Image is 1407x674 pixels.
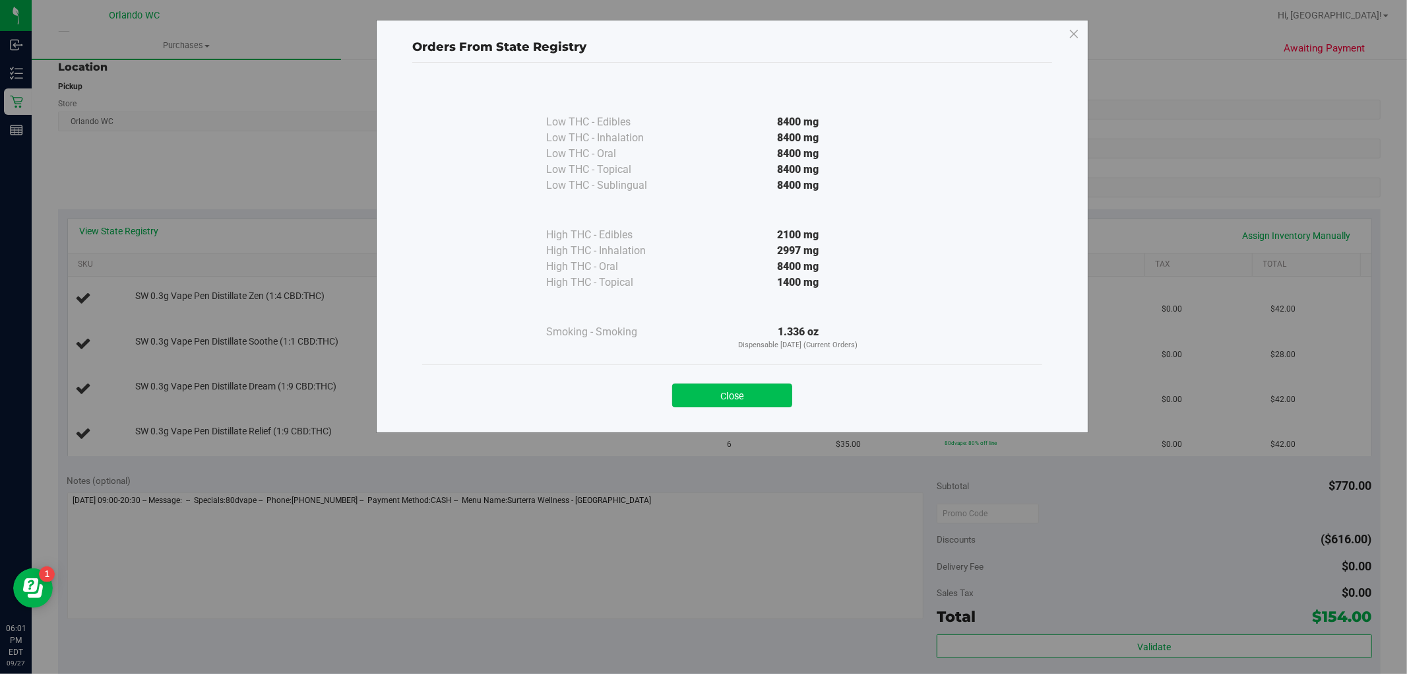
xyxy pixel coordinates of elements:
div: Low THC - Edibles [546,114,678,130]
span: Orders From State Registry [412,40,586,54]
div: Low THC - Topical [546,162,678,178]
button: Close [672,384,792,407]
iframe: Resource center [13,568,53,608]
div: 1400 mg [678,275,918,290]
div: Low THC - Sublingual [546,178,678,193]
p: Dispensable [DATE] (Current Orders) [678,340,918,351]
div: High THC - Edibles [546,227,678,243]
div: 8400 mg [678,162,918,178]
div: Low THC - Inhalation [546,130,678,146]
div: 1.336 oz [678,324,918,351]
div: 8400 mg [678,130,918,146]
div: 2997 mg [678,243,918,259]
div: Low THC - Oral [546,146,678,162]
div: High THC - Topical [546,275,678,290]
div: High THC - Inhalation [546,243,678,259]
div: 8400 mg [678,114,918,130]
div: High THC - Oral [546,259,678,275]
div: Smoking - Smoking [546,324,678,340]
div: 8400 mg [678,259,918,275]
div: 8400 mg [678,146,918,162]
div: 8400 mg [678,178,918,193]
div: 2100 mg [678,227,918,243]
iframe: Resource center unread badge [39,566,55,582]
